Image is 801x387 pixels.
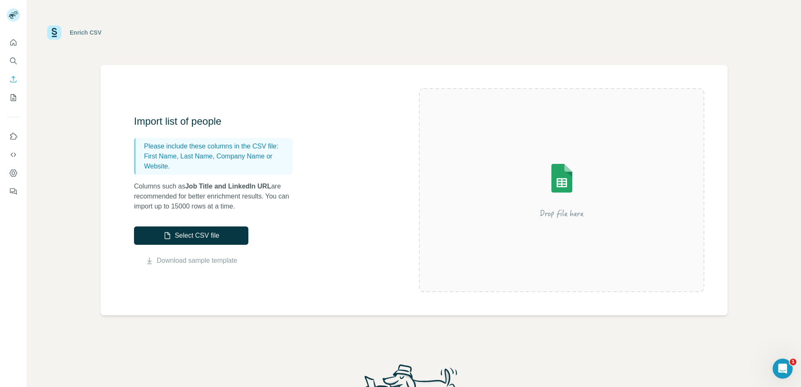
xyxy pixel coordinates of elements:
img: Surfe Logo [47,25,61,40]
button: Select CSV file [134,226,248,245]
button: Dashboard [7,166,20,181]
span: Job Title and LinkedIn URL [185,183,271,190]
button: Download sample template [134,256,248,266]
iframe: Intercom live chat [773,359,793,379]
button: Use Surfe API [7,147,20,162]
button: Use Surfe on LinkedIn [7,129,20,144]
span: 1 [790,359,796,365]
button: Search [7,53,20,68]
button: My lists [7,90,20,105]
p: First Name, Last Name, Company Name or Website. [144,151,289,171]
h3: Import list of people [134,115,301,128]
img: Surfe Illustration - Drop file here or select below [487,140,637,240]
button: Quick start [7,35,20,50]
button: Feedback [7,184,20,199]
p: Please include these columns in the CSV file: [144,141,289,151]
button: Enrich CSV [7,72,20,87]
div: Enrich CSV [70,28,101,37]
a: Download sample template [157,256,238,266]
p: Columns such as are recommended for better enrichment results. You can import up to 15000 rows at... [134,181,301,211]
